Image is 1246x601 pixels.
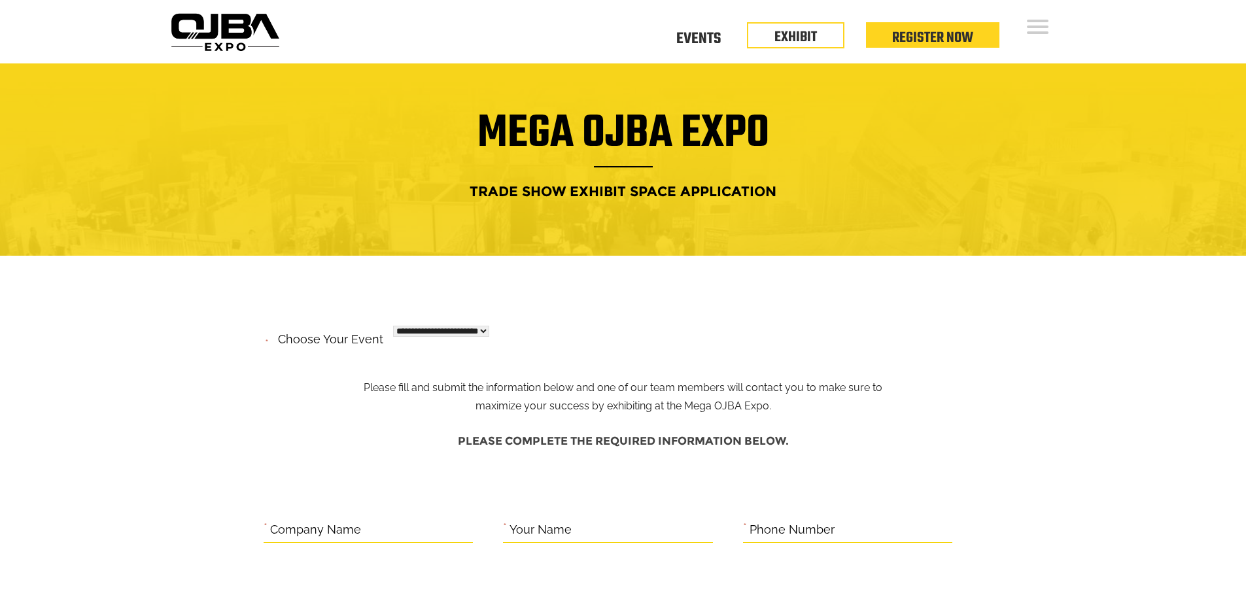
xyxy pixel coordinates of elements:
[750,520,835,540] label: Phone Number
[270,321,383,350] label: Choose your event
[175,179,1071,203] h4: Trade Show Exhibit Space Application
[175,115,1071,167] h1: Mega OJBA Expo
[270,520,361,540] label: Company Name
[774,26,817,48] a: EXHIBIT
[264,428,983,454] h4: Please complete the required information below.
[510,520,572,540] label: Your Name
[892,27,973,49] a: Register Now
[353,328,893,416] p: Please fill and submit the information below and one of our team members will contact you to make...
